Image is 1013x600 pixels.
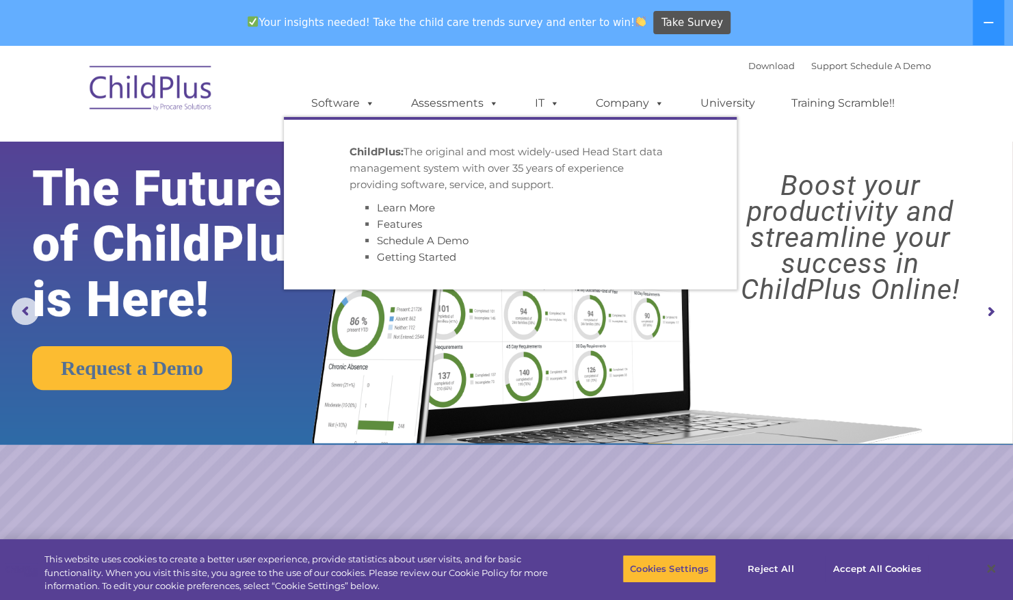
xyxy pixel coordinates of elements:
a: Company [582,90,678,117]
a: Software [298,90,389,117]
rs-layer: Boost your productivity and streamline your success in ChildPlus Online! [700,172,1001,302]
a: IT [521,90,573,117]
button: Cookies Settings [622,554,716,583]
a: Schedule A Demo [850,60,931,71]
a: Learn More [377,201,435,214]
img: 👏 [635,16,646,27]
a: Download [748,60,795,71]
p: The original and most widely-used Head Start data management system with over 35 years of experie... [350,144,671,193]
img: ✅ [248,16,258,27]
div: This website uses cookies to create a better user experience, provide statistics about user visit... [44,553,557,593]
a: Schedule A Demo [377,234,469,247]
a: Training Scramble!! [778,90,908,117]
span: Take Survey [661,11,723,35]
font: | [748,60,931,71]
a: Assessments [397,90,512,117]
img: ChildPlus by Procare Solutions [83,56,220,125]
a: Support [811,60,847,71]
span: Your insights needed! Take the child care trends survey and enter to win! [242,9,652,36]
button: Accept All Cookies [825,554,928,583]
button: Close [976,553,1006,584]
a: Features [377,218,422,231]
a: Take Survey [653,11,731,35]
a: University [687,90,769,117]
span: Last name [190,90,232,101]
strong: ChildPlus: [350,145,404,158]
rs-layer: The Future of ChildPlus is Here! [32,161,356,327]
a: Getting Started [377,250,456,263]
a: Request a Demo [32,346,232,390]
span: Phone number [190,146,248,157]
button: Reject All [728,554,813,583]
